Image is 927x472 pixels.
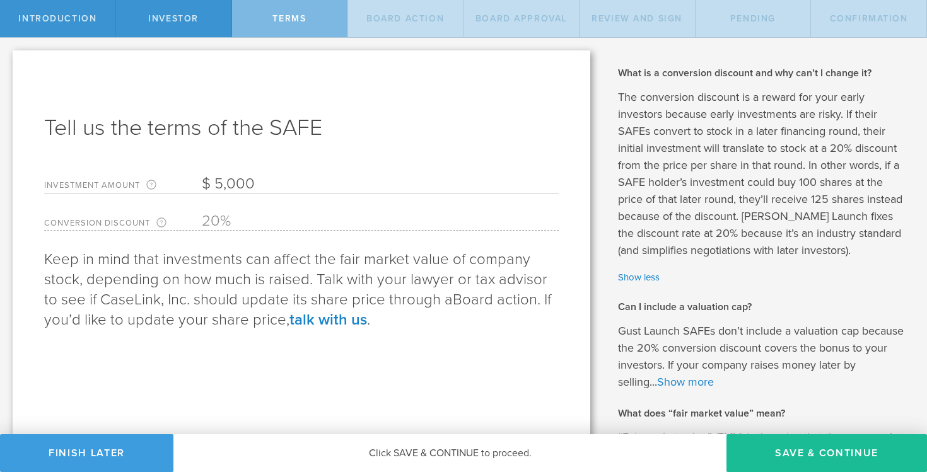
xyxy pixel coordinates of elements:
[44,217,202,230] label: Conversion Discount
[730,13,776,24] span: Pending
[618,270,909,285] a: Show less
[366,13,444,24] span: Board Action
[148,13,199,24] span: Investor
[618,300,909,314] h2: Can I include a valuation cap?
[618,89,909,259] p: The conversion discount is a reward for your early investors because early investments are risky....
[289,311,367,329] a: talk with us
[830,13,908,24] span: Confirmation
[475,13,567,24] span: Board Approval
[657,375,714,389] a: Show more
[453,291,537,309] span: Board action
[18,13,96,24] span: Introduction
[592,13,682,24] span: Review and Sign
[618,323,909,391] p: Gust Launch SAFEs don’t include a valuation cap because the 20% conversion discount covers the bo...
[44,180,202,193] label: Investment Amount
[618,406,909,420] h2: What does “fair market value” mean?
[618,66,909,80] h2: What is a conversion discount and why can’t I change it?
[173,434,726,472] div: Click SAVE & CONTINUE to proceed.
[864,374,927,434] iframe: Chat Widget
[44,250,559,330] p: Keep in mind that investments can affect the fair market value of company stock, depending on how...
[726,434,927,472] button: Save & Continue
[272,13,306,24] span: terms
[44,113,559,143] h1: Tell us the terms of the SAFE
